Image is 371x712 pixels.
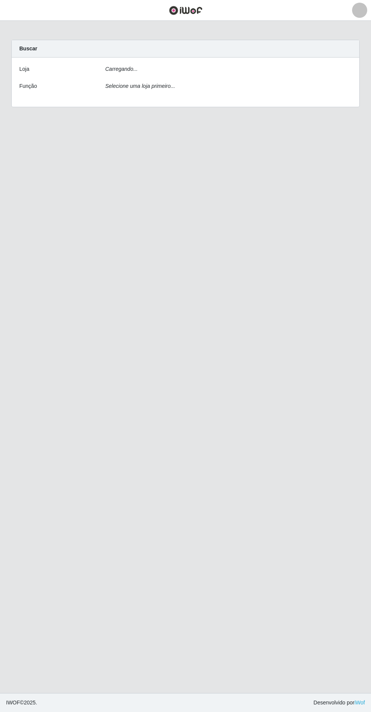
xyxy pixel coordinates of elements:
label: Função [19,82,37,90]
span: IWOF [6,700,20,706]
i: Carregando... [105,66,138,72]
strong: Buscar [19,45,37,52]
a: iWof [354,700,365,706]
i: Selecione uma loja primeiro... [105,83,175,89]
span: Desenvolvido por [313,699,365,707]
span: © 2025 . [6,699,37,707]
label: Loja [19,65,29,73]
img: CoreUI Logo [169,6,203,15]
